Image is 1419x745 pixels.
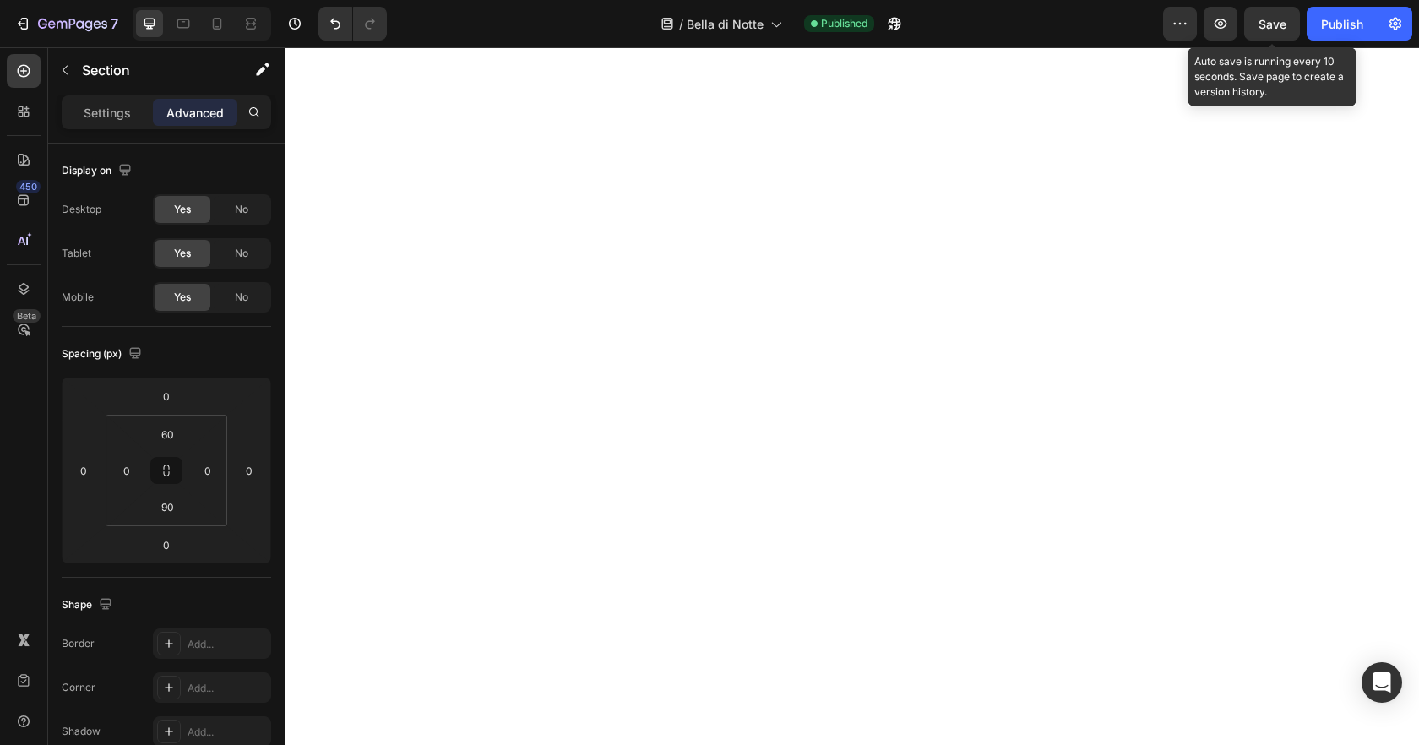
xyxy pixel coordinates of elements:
[7,7,126,41] button: 7
[1307,7,1378,41] button: Publish
[150,494,184,519] input: 90px
[1244,7,1300,41] button: Save
[235,202,248,217] span: No
[82,60,220,80] p: Section
[13,309,41,323] div: Beta
[195,458,220,483] input: 0px
[235,246,248,261] span: No
[235,290,248,305] span: No
[62,636,95,651] div: Border
[62,594,116,617] div: Shape
[71,458,96,483] input: 0
[16,180,41,193] div: 450
[318,7,387,41] div: Undo/Redo
[114,458,139,483] input: 0px
[62,202,101,217] div: Desktop
[84,104,131,122] p: Settings
[62,246,91,261] div: Tablet
[150,532,183,557] input: 0
[62,343,145,366] div: Spacing (px)
[1321,15,1363,33] div: Publish
[188,637,267,652] div: Add...
[236,458,262,483] input: 0
[62,680,95,695] div: Corner
[687,15,764,33] span: Bella di Notte
[679,15,683,33] span: /
[285,47,1419,745] iframe: Design area
[1362,662,1402,703] div: Open Intercom Messenger
[150,421,184,447] input: 60px
[174,246,191,261] span: Yes
[188,681,267,696] div: Add...
[111,14,118,34] p: 7
[62,724,101,739] div: Shadow
[150,383,183,409] input: 0
[62,160,135,182] div: Display on
[188,725,267,740] div: Add...
[1259,17,1286,31] span: Save
[821,16,867,31] span: Published
[166,104,224,122] p: Advanced
[174,202,191,217] span: Yes
[62,290,94,305] div: Mobile
[174,290,191,305] span: Yes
